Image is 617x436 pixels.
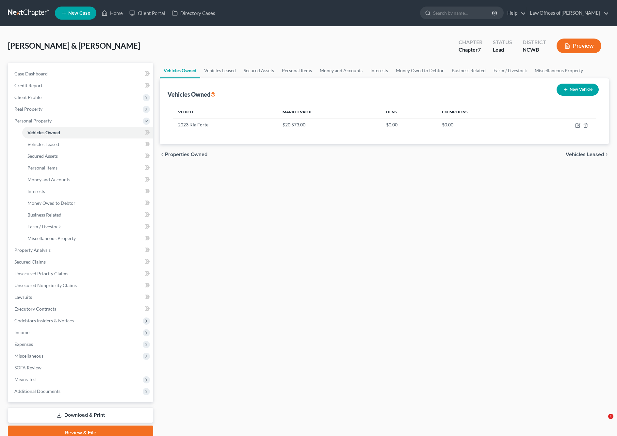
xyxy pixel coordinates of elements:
[277,119,381,131] td: $20,573.00
[68,11,90,16] span: New Case
[169,7,219,19] a: Directory Cases
[9,80,153,91] a: Credit Report
[27,153,58,159] span: Secured Assets
[381,119,437,131] td: $0.00
[9,291,153,303] a: Lawsuits
[165,152,207,157] span: Properties Owned
[433,7,493,19] input: Search by name...
[527,7,609,19] a: Law Offices of [PERSON_NAME]
[22,221,153,233] a: Farm / Livestock
[9,244,153,256] a: Property Analysis
[14,353,43,359] span: Miscellaneous
[493,46,512,54] div: Lead
[9,303,153,315] a: Executory Contracts
[366,63,392,78] a: Interests
[173,119,277,131] td: 2023 Kia Forte
[608,414,613,419] span: 1
[27,165,57,170] span: Personal Items
[14,71,48,76] span: Case Dashboard
[14,377,37,382] span: Means Test
[22,209,153,221] a: Business Related
[392,63,448,78] a: Money Owed to Debtor
[27,188,45,194] span: Interests
[14,94,41,100] span: Client Profile
[459,46,482,54] div: Chapter
[22,162,153,174] a: Personal Items
[9,268,153,280] a: Unsecured Priority Claims
[531,63,587,78] a: Miscellaneous Property
[126,7,169,19] a: Client Portal
[22,150,153,162] a: Secured Assets
[14,341,33,347] span: Expenses
[8,41,140,50] span: [PERSON_NAME] & [PERSON_NAME]
[14,247,51,253] span: Property Analysis
[557,84,599,96] button: New Vehicle
[278,63,316,78] a: Personal Items
[381,105,437,119] th: Liens
[604,152,609,157] i: chevron_right
[98,7,126,19] a: Home
[14,318,74,323] span: Codebtors Insiders & Notices
[277,105,381,119] th: Market Value
[22,233,153,244] a: Miscellaneous Property
[27,130,60,135] span: Vehicles Owned
[22,174,153,186] a: Money and Accounts
[448,63,490,78] a: Business Related
[27,212,61,218] span: Business Related
[14,294,32,300] span: Lawsuits
[459,39,482,46] div: Chapter
[22,186,153,197] a: Interests
[160,152,207,157] button: chevron_left Properties Owned
[14,83,42,88] span: Credit Report
[168,90,216,98] div: Vehicles Owned
[9,256,153,268] a: Secured Claims
[160,63,200,78] a: Vehicles Owned
[27,235,76,241] span: Miscellaneous Property
[14,365,41,370] span: SOFA Review
[9,280,153,291] a: Unsecured Nonpriority Claims
[200,63,240,78] a: Vehicles Leased
[557,39,601,53] button: Preview
[504,7,526,19] a: Help
[14,271,68,276] span: Unsecured Priority Claims
[437,105,529,119] th: Exemptions
[27,141,59,147] span: Vehicles Leased
[437,119,529,131] td: $0.00
[8,408,153,423] a: Download & Print
[14,106,42,112] span: Real Property
[490,63,531,78] a: Farm / Livestock
[22,197,153,209] a: Money Owed to Debtor
[240,63,278,78] a: Secured Assets
[523,46,546,54] div: NCWB
[27,224,61,229] span: Farm / Livestock
[566,152,609,157] button: Vehicles Leased chevron_right
[523,39,546,46] div: District
[9,362,153,374] a: SOFA Review
[14,330,29,335] span: Income
[14,259,46,265] span: Secured Claims
[27,177,70,182] span: Money and Accounts
[14,283,77,288] span: Unsecured Nonpriority Claims
[27,200,75,206] span: Money Owed to Debtor
[478,46,481,53] span: 7
[160,152,165,157] i: chevron_left
[14,388,60,394] span: Additional Documents
[566,152,604,157] span: Vehicles Leased
[493,39,512,46] div: Status
[9,68,153,80] a: Case Dashboard
[14,306,56,312] span: Executory Contracts
[595,414,610,429] iframe: Intercom live chat
[14,118,52,123] span: Personal Property
[22,127,153,138] a: Vehicles Owned
[316,63,366,78] a: Money and Accounts
[173,105,277,119] th: Vehicle
[22,138,153,150] a: Vehicles Leased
